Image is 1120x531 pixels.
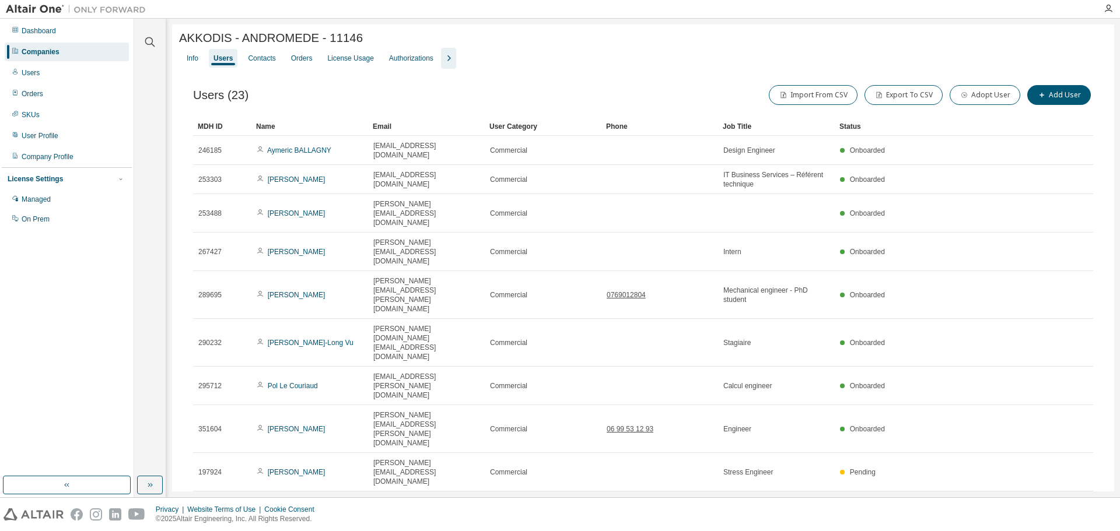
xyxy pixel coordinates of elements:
span: Mechanical engineer - PhD student [723,286,829,304]
span: Onboarded [850,146,885,154]
span: Onboarded [850,291,885,299]
img: facebook.svg [71,508,83,521]
span: IT Business Services – Référent technique [723,170,829,189]
a: [PERSON_NAME] [268,209,325,217]
span: [PERSON_NAME][EMAIL_ADDRESS][PERSON_NAME][DOMAIN_NAME] [373,276,480,314]
span: [EMAIL_ADDRESS][DOMAIN_NAME] [373,141,480,160]
a: Pol Le Couriaud [268,382,318,390]
a: [PERSON_NAME] [268,175,325,184]
span: Commercial [490,467,527,477]
span: Onboarded [850,339,885,347]
button: Add User [1027,85,1091,105]
div: Info [187,54,198,63]
div: User Profile [22,131,58,140]
span: [PERSON_NAME][EMAIL_ADDRESS][DOMAIN_NAME] [373,238,480,266]
span: [PERSON_NAME][EMAIL_ADDRESS][PERSON_NAME][DOMAIN_NAME] [373,410,480,448]
div: Contacts [248,54,275,63]
span: Calcul engineer [723,381,772,391]
div: Users [22,68,40,78]
div: MDH ID [198,117,247,136]
span: Engineer [723,424,751,434]
button: Import From CSV [769,85,857,105]
span: [EMAIL_ADDRESS][DOMAIN_NAME] [373,170,480,189]
span: Commercial [490,424,527,434]
span: Onboarded [850,209,885,217]
tcxspan: Call 0769012804 via 3CX [607,291,646,299]
div: License Settings [8,174,63,184]
a: [PERSON_NAME] [268,425,325,433]
div: Job Title [723,117,830,136]
span: Commercial [490,209,527,218]
div: Cookie Consent [264,505,321,514]
img: youtube.svg [128,508,145,521]
span: 290232 [198,338,222,347]
span: [PERSON_NAME][EMAIL_ADDRESS][DOMAIN_NAME] [373,199,480,227]
div: Orders [291,54,313,63]
span: Stress Engineer [723,467,773,477]
div: License Usage [327,54,373,63]
div: Phone [606,117,713,136]
span: Pending [850,468,876,476]
span: Users (23) [193,89,249,102]
div: SKUs [22,110,40,119]
div: Company Profile [22,152,73,161]
div: User Category [489,117,597,136]
span: 289695 [198,290,222,300]
tcxspan: Call 06 99 53 12 93 via 3CX [607,425,653,433]
span: 197924 [198,467,222,477]
span: 351604 [198,424,222,434]
button: Adopt User [950,85,1020,105]
span: [PERSON_NAME][EMAIL_ADDRESS][DOMAIN_NAME] [373,458,480,486]
div: Website Terms of Use [187,505,264,514]
span: 253303 [198,175,222,184]
span: Commercial [490,175,527,184]
span: Commercial [490,290,527,300]
div: Orders [22,89,43,99]
span: Onboarded [850,248,885,256]
span: Commercial [490,381,527,391]
span: AKKODIS - ANDROMEDE - 11146 [179,31,363,45]
span: Onboarded [850,425,885,433]
span: [EMAIL_ADDRESS][PERSON_NAME][DOMAIN_NAME] [373,372,480,400]
span: 267427 [198,247,222,256]
span: Onboarded [850,382,885,390]
img: instagram.svg [90,508,102,521]
div: Users [213,54,233,63]
div: Dashboard [22,26,56,36]
div: Email [373,117,480,136]
a: [PERSON_NAME] [268,291,325,299]
span: 246185 [198,146,222,155]
span: Commercial [490,247,527,256]
img: linkedin.svg [109,508,121,521]
p: © 2025 Altair Engineering, Inc. All Rights Reserved. [156,514,321,524]
div: On Prem [22,214,50,224]
span: Commercial [490,146,527,155]
div: Privacy [156,505,187,514]
span: 295712 [198,381,222,391]
div: Managed [22,195,51,204]
a: [PERSON_NAME] [268,468,325,476]
span: Commercial [490,338,527,347]
span: 253488 [198,209,222,218]
a: Aymeric BALLAGNY [267,146,331,154]
span: [PERSON_NAME][DOMAIN_NAME][EMAIL_ADDRESS][DOMAIN_NAME] [373,324,480,361]
div: Companies [22,47,60,57]
a: [PERSON_NAME] [268,248,325,256]
div: Status [839,117,1023,136]
div: Authorizations [389,54,433,63]
img: altair_logo.svg [3,508,64,521]
span: Onboarded [850,175,885,184]
button: Export To CSV [864,85,943,105]
img: Altair One [6,3,152,15]
span: Stagiaire [723,338,751,347]
span: Intern [723,247,741,256]
div: Name [256,117,363,136]
a: [PERSON_NAME]-Long Vu [268,339,353,347]
span: Design Engineer [723,146,775,155]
